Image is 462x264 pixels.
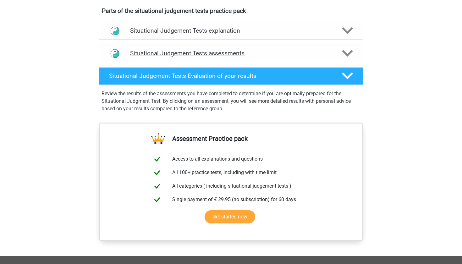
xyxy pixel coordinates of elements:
[130,27,332,34] h4: Situational Judgement Tests explanation
[107,46,123,62] img: situational judgement tests assessments
[102,7,360,14] h4: Parts of the situational judgement tests practice pack
[109,72,332,80] h4: Situational Judgement Tests Evaluation of your results
[107,23,123,39] img: situational judgement tests explanations
[102,90,360,113] p: Review the results of the assessments you have completed to determine if you are optimally prepar...
[96,45,366,62] a: assessments Situational Judgement Tests assessments
[205,210,255,223] a: Get started now
[96,67,366,85] a: Situational Judgement Tests Evaluation of your results
[96,22,366,40] a: explanations Situational Judgement Tests explanation
[130,50,332,57] h4: Situational Judgement Tests assessments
